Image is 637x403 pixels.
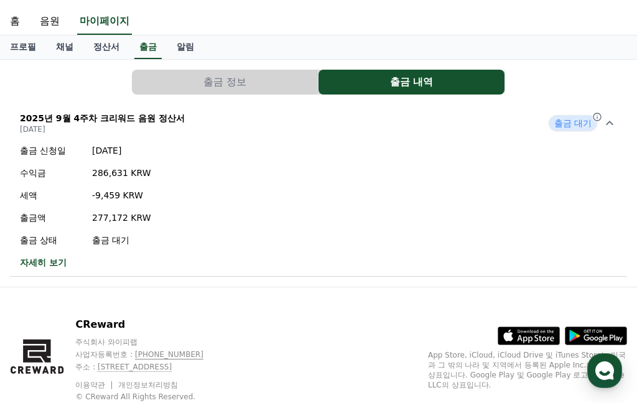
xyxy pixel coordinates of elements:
p: [DATE] [20,124,185,134]
a: 출금 정보 [132,70,318,95]
p: 286,631 KRW [92,167,151,179]
p: 세액 [20,189,82,201]
p: 주식회사 와이피랩 [75,337,227,347]
p: CReward [75,317,227,332]
p: 277,172 KRW [92,211,151,224]
p: 2025년 9월 4주차 크리워드 음원 정산서 [20,112,185,124]
a: 채널 [46,35,83,59]
span: Settings [184,318,215,328]
a: 개인정보처리방침 [118,381,178,389]
p: 출금 대기 [92,234,151,246]
button: 출금 내역 [318,70,504,95]
p: App Store, iCloud, iCloud Drive 및 iTunes Store는 미국과 그 밖의 나라 및 지역에서 등록된 Apple Inc.의 서비스 상표입니다. Goo... [428,350,627,390]
a: Messages [82,300,160,331]
a: 음원 [30,9,70,35]
p: 출금 상태 [20,234,82,246]
p: 출금액 [20,211,82,224]
p: 수익금 [20,167,82,179]
a: 출금 [134,35,162,59]
p: 주소 : [75,362,227,372]
p: -9,459 KRW [92,189,151,201]
a: 알림 [167,35,204,59]
a: 자세히 보기 [20,256,151,269]
span: Home [32,318,53,328]
span: 출금 대기 [549,115,597,131]
p: 사업자등록번호 : [75,350,227,359]
a: Settings [160,300,239,331]
button: 2025년 9월 4주차 크리워드 음원 정산서 [DATE] 출금 대기 출금 신청일 [DATE] 수익금 286,631 KRW 세액 -9,459 KRW 출금액 277,172 KRW... [10,104,627,277]
a: 마이페이지 [77,9,132,35]
p: © CReward All Rights Reserved. [75,392,227,402]
a: 정산서 [83,35,129,59]
p: 출금 신청일 [20,144,82,157]
span: Messages [103,319,140,329]
p: [DATE] [92,144,151,157]
a: Home [4,300,82,331]
a: 이용약관 [75,381,114,389]
button: 출금 정보 [132,70,318,95]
